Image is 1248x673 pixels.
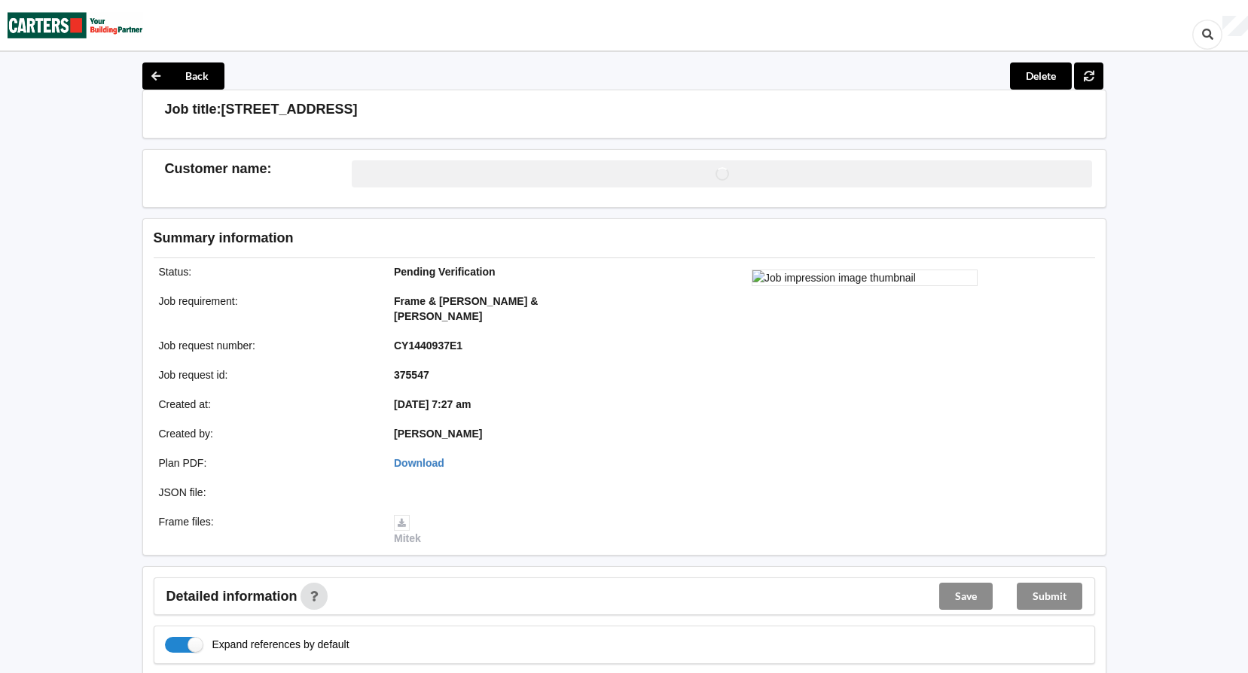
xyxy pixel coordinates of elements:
div: User Profile [1222,16,1248,37]
h3: Customer name : [165,160,352,178]
b: Frame & [PERSON_NAME] & [PERSON_NAME] [394,295,538,322]
h3: [STREET_ADDRESS] [221,101,358,118]
div: Frame files : [148,514,384,546]
b: Pending Verification [394,266,496,278]
div: Job requirement : [148,294,384,324]
div: Created by : [148,426,384,441]
button: Back [142,62,224,90]
div: Status : [148,264,384,279]
b: [PERSON_NAME] [394,428,482,440]
b: CY1440937E1 [394,340,462,352]
div: Job request id : [148,367,384,382]
label: Expand references by default [165,637,349,653]
div: JSON file : [148,485,384,500]
div: Plan PDF : [148,455,384,470]
b: [DATE] 7:27 am [394,398,471,410]
h3: Job title: [165,101,221,118]
img: Job impression image thumbnail [752,270,978,286]
div: Job request number : [148,338,384,353]
a: Mitek [394,516,421,544]
img: Carters [8,1,143,50]
button: Delete [1010,62,1072,90]
div: Created at : [148,397,384,412]
b: 375547 [394,369,429,381]
h3: Summary information [154,230,855,247]
span: Detailed information [166,589,298,603]
a: Download [394,457,444,469]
